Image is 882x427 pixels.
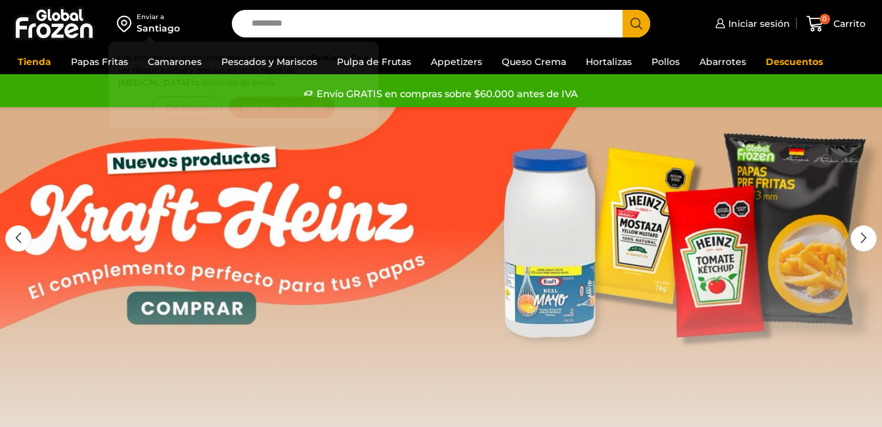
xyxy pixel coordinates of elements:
div: Santiago [137,22,180,35]
span: Carrito [830,17,866,30]
button: Continuar [152,96,222,119]
a: Appetizers [424,49,489,74]
a: Hortalizas [579,49,638,74]
button: Cambiar Dirección [229,96,336,119]
a: 0 Carrito [803,9,869,39]
div: Enviar a [137,12,180,22]
button: Search button [623,10,650,37]
a: Abarrotes [693,49,753,74]
span: 0 [820,14,830,24]
img: address-field-icon.svg [117,12,137,35]
a: Queso Crema [495,49,573,74]
p: Los precios y el stock mostrados corresponden a . Para ver disponibilidad y precios en otras regi... [118,51,369,89]
a: Iniciar sesión [712,11,790,37]
strong: Santiago [311,53,347,62]
a: Descuentos [759,49,829,74]
a: Pollos [645,49,686,74]
a: Tienda [11,49,58,74]
a: Papas Fritas [64,49,135,74]
span: Iniciar sesión [725,17,790,30]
